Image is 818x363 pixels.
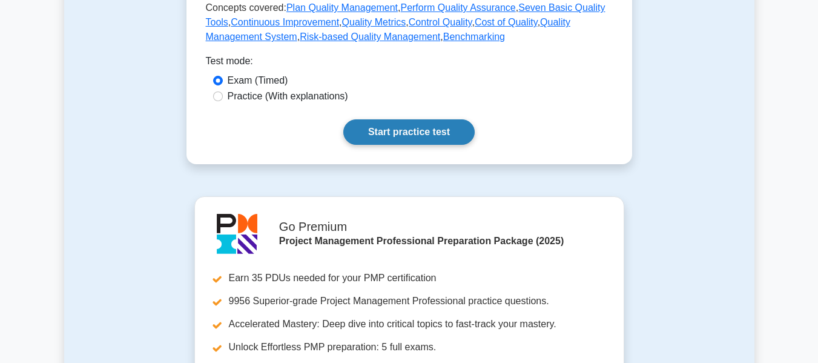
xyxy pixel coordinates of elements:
[206,54,613,73] div: Test mode:
[228,73,288,88] label: Exam (Timed)
[231,17,339,27] a: Continuous Improvement
[343,119,475,145] a: Start practice test
[300,32,440,42] a: Risk-based Quality Management
[342,17,406,27] a: Quality Metrics
[475,17,538,27] a: Cost of Quality
[443,32,505,42] a: Benchmarking
[206,1,613,44] p: Concepts covered: , , , , , , , , ,
[400,2,515,13] a: Perform Quality Assurance
[409,17,472,27] a: Control Quality
[286,2,398,13] a: Plan Quality Management
[228,89,348,104] label: Practice (With explanations)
